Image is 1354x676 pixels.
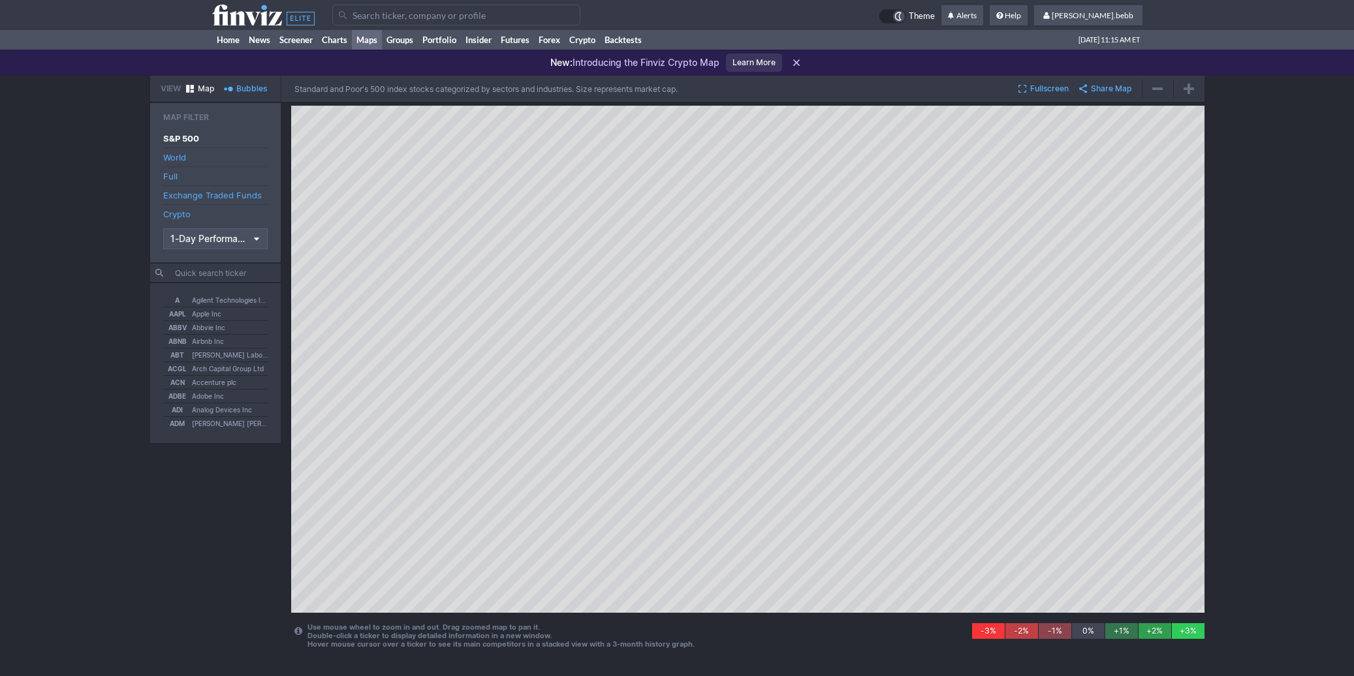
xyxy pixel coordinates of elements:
span: Analog Devices Inc [192,404,252,416]
div: Use mouse wheel to zoom in and out. Drag zoomed map to pan it. Double‑click a ticker to display d... [294,623,972,649]
span: ADBE [163,390,192,402]
span: New: [550,57,573,68]
a: Bubbles [219,80,272,98]
span: Abbvie Inc [192,322,225,333]
button: Data type [163,228,268,249]
a: Insider [461,30,496,50]
button: AAgilent Technologies Inc [163,294,268,307]
a: Futures [496,30,534,50]
span: Map [198,82,214,95]
span: 1-Day Performance [170,232,247,245]
a: Exchange Traded Funds [163,186,268,204]
button: ADBEAdobe Inc [163,390,268,403]
span: Agilent Technologies Inc [192,294,268,306]
a: Screener [275,30,317,50]
span: [PERSON_NAME].bebb [1052,10,1133,20]
button: ACGLArch Capital Group Ltd [163,362,268,375]
span: [PERSON_NAME] [PERSON_NAME] Midland Co [192,418,268,429]
a: Groups [382,30,418,50]
button: ABNBAirbnb Inc [163,335,268,348]
span: ADM [163,418,192,429]
span: Airbnb Inc [192,335,224,347]
div: +1% [1105,623,1138,639]
span: A [163,294,192,306]
a: Crypto [163,205,268,223]
a: Theme [879,9,935,23]
div: +2% [1139,623,1171,639]
a: Learn More [726,54,782,72]
p: Standard and Poor's 500 index stocks categorized by sectors and industries. Size represents marke... [294,84,678,94]
input: Quick search ticker [158,264,281,282]
a: S&P 500 [163,129,268,147]
a: Map [181,80,219,98]
a: [PERSON_NAME].bebb [1034,5,1142,26]
span: ADI [163,404,192,416]
h2: View [161,82,181,95]
a: Home [212,30,244,50]
input: Search [332,5,580,25]
a: Crypto [565,30,600,50]
button: Share Map [1074,80,1137,98]
div: 0% [1072,623,1105,639]
button: AAPLApple Inc [163,307,268,320]
span: [DATE] 11:15 AM ET [1078,30,1140,50]
a: Maps [352,30,382,50]
a: Backtests [600,30,646,50]
a: News [244,30,275,50]
span: Accenture plc [192,376,236,388]
span: ACGL [163,363,192,375]
a: Forex [534,30,565,50]
span: Adobe Inc [192,390,224,402]
a: Help [990,5,1028,26]
a: Alerts [941,5,983,26]
div: +3% [1172,623,1204,639]
div: -3% [972,623,1005,639]
a: Full [163,167,268,185]
button: ABT[PERSON_NAME] Laboratories [163,348,268,361]
div: -1% [1039,623,1071,639]
span: Share Map [1091,82,1131,95]
span: Bubbles [236,82,267,95]
div: -2% [1005,623,1038,639]
button: Fullscreen [1013,80,1074,98]
span: Fullscreen [1030,82,1069,95]
span: AAPL [163,308,192,320]
button: ADM[PERSON_NAME] [PERSON_NAME] Midland Co [163,417,268,430]
span: Apple Inc [192,308,221,320]
a: Charts [317,30,352,50]
span: [PERSON_NAME] Laboratories [192,349,268,361]
span: ACN [163,376,192,388]
a: Portfolio [418,30,461,50]
button: ABBVAbbvie Inc [163,321,268,334]
p: Introducing the Finviz Crypto Map [550,56,719,69]
button: ACNAccenture plc [163,376,268,389]
button: ADIAnalog Devices Inc [163,403,268,416]
h2: Map Filter [163,111,268,124]
span: ABBV [163,322,192,333]
a: World [163,148,268,166]
span: Arch Capital Group Ltd [192,363,264,375]
span: ABNB [163,335,192,347]
span: ABT [163,349,192,361]
span: Theme [909,9,935,23]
